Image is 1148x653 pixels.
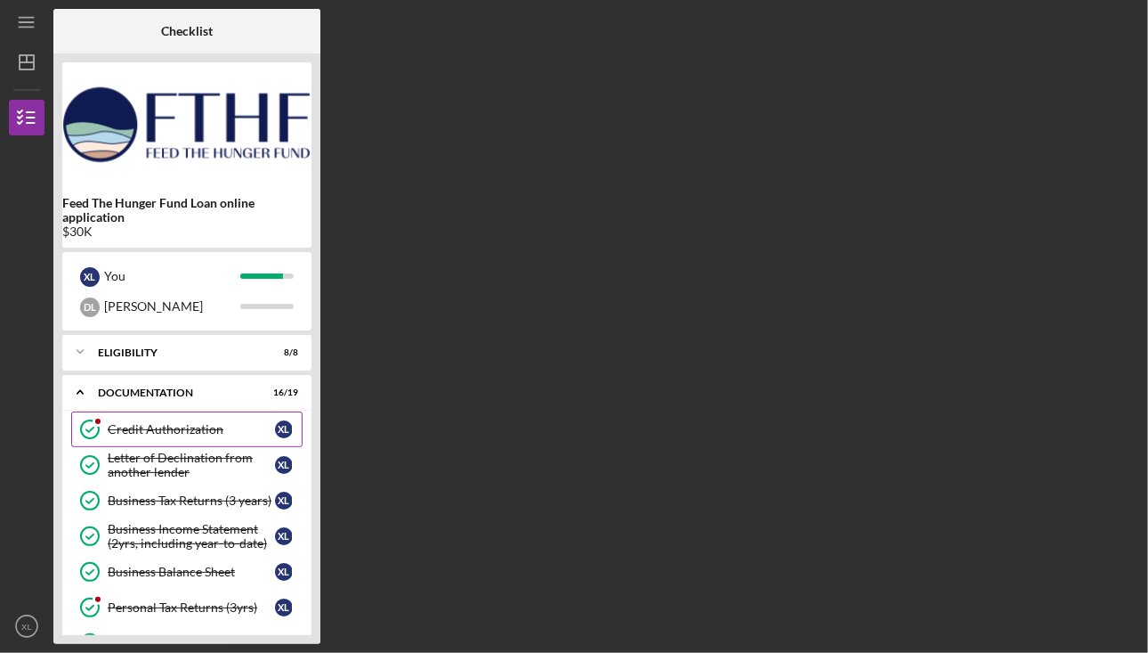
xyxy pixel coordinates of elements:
[9,608,44,644] button: XL
[108,494,275,508] div: Business Tax Returns (3 years)
[108,422,275,437] div: Credit Authorization
[98,388,254,398] div: Documentation
[62,224,311,239] div: $30K
[71,518,303,554] a: Business Income Statement (2yrs, including year-to-date)XL
[161,24,213,38] b: Checklist
[275,456,293,474] div: X L
[275,599,293,616] div: X L
[71,590,303,625] a: Personal Tax Returns (3yrs)XL
[108,565,275,579] div: Business Balance Sheet
[275,634,293,652] div: X L
[98,347,254,358] div: Eligibility
[71,554,303,590] a: Business Balance SheetXL
[62,71,311,178] img: Product logo
[71,483,303,518] a: Business Tax Returns (3 years)XL
[275,492,293,510] div: X L
[108,451,275,479] div: Letter of Declination from another lender
[71,412,303,447] a: Credit AuthorizationXL
[266,347,298,358] div: 8 / 8
[104,291,240,322] div: [PERSON_NAME]
[104,261,240,291] div: You
[80,267,100,287] div: X L
[266,388,298,398] div: 16 / 19
[108,600,275,615] div: Personal Tax Returns (3yrs)
[275,420,293,438] div: X L
[21,622,32,632] text: XL
[71,447,303,483] a: Letter of Declination from another lenderXL
[80,298,100,317] div: D L
[275,527,293,545] div: X L
[62,196,311,224] b: Feed The Hunger Fund Loan online application
[275,563,293,581] div: X L
[108,522,275,551] div: Business Income Statement (2yrs, including year-to-date)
